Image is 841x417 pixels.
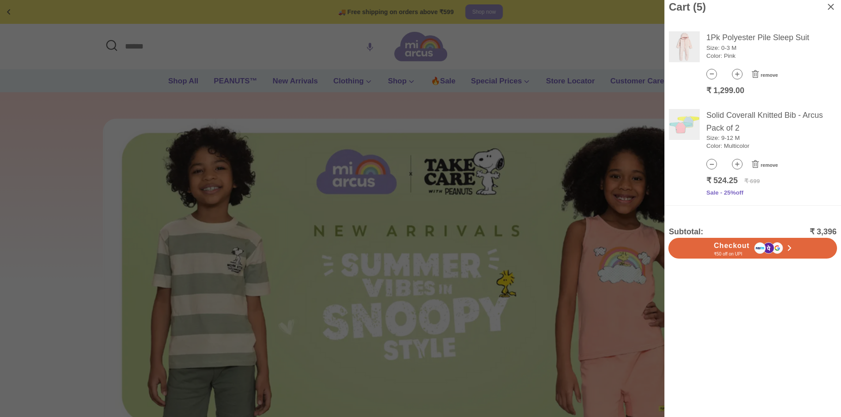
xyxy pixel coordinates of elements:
img: 1Pk Polyester Pile Sleep Suit Sleep Suit 1 [669,31,700,62]
p: Color: Multicolor [706,142,837,150]
span: ₹50 off on UPI [714,251,742,256]
p: Size: 9-12 M [706,134,837,142]
span: Sale - 25%off [706,189,743,196]
span: ₹ 1,299.00 [706,86,744,95]
img: upi-icons.svg [754,242,783,254]
span: ₹ 3,396 [810,225,837,238]
a: 1Pk Polyester Pile Sleep Suit [706,33,809,42]
button: Checkout ₹50 off on UPI [669,238,837,258]
button: remove [750,69,778,81]
span: remove [761,162,778,168]
img: Solid Coverall Knitted Bib - Arcus Pack of 2 Bibs 1 [669,109,700,140]
img: right-arrow.svg [788,242,792,254]
span: remove [761,72,778,78]
span: ₹ 524.25 [706,176,738,185]
span: ₹ 699 [744,178,760,184]
p: Subtotal: [669,225,837,238]
span: Checkout [714,240,750,251]
p: Color: Pink [706,52,837,60]
a: Solid Coverall Knitted Bib - Arcus Pack of 2 [706,111,823,132]
button: remove [750,159,778,171]
p: Size: 0-3 M [706,44,837,52]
